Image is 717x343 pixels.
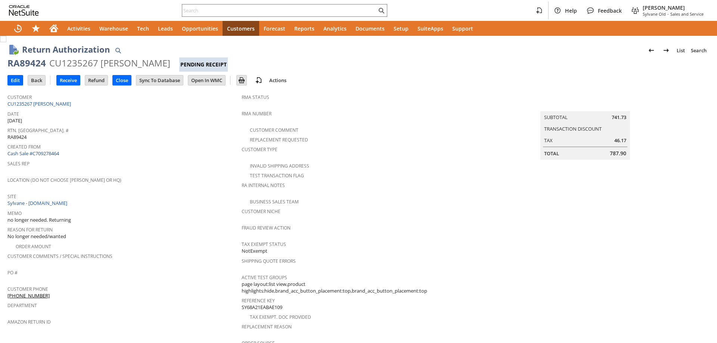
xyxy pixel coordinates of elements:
a: Total [544,150,559,157]
span: Help [565,7,577,14]
span: no longer needed. Returning [7,216,71,224]
a: Recent Records [9,21,27,36]
a: [PHONE_NUMBER] [7,292,50,299]
a: Replacement reason [242,324,292,330]
a: Sylvane - [DOMAIN_NAME] [7,200,69,206]
span: Warehouse [99,25,128,32]
input: Back [28,75,45,85]
div: RA89424 [7,57,46,69]
a: Memo [7,210,22,216]
a: Customer Comments / Special Instructions [7,253,112,259]
a: Amazon Return ID [7,319,51,325]
a: Subtotal [544,114,568,121]
span: Setup [394,25,409,32]
span: Reports [294,25,314,32]
span: [DATE] [7,117,22,124]
span: [PERSON_NAME] [643,4,704,11]
span: Activities [67,25,90,32]
a: Shipping Quote Errors [242,258,296,264]
span: Sylvane Old [643,11,666,17]
span: 787.90 [610,150,626,157]
a: Created From [7,144,41,150]
a: Customer Phone [7,286,48,292]
input: Sync To Database [136,75,183,85]
span: No longer needed/wanted [7,233,66,240]
a: Transaction Discount [544,125,602,132]
svg: Search [377,6,386,15]
input: Close [113,75,131,85]
span: Support [452,25,473,32]
img: add-record.svg [254,76,263,85]
a: Actions [266,77,289,84]
a: Setup [389,21,413,36]
svg: Home [49,24,58,33]
svg: Shortcuts [31,24,40,33]
div: Pending Receipt [179,57,228,72]
a: Customer [7,94,32,100]
input: Edit [8,75,23,85]
img: Print [237,76,246,85]
a: List [674,44,688,56]
a: Customer Type [242,146,277,153]
span: NotExempt [242,247,267,255]
a: Tax Exempt. Doc Provided [250,314,311,320]
span: SuiteApps [418,25,443,32]
a: Rtn. [GEOGRAPHIC_DATA]. # [7,127,69,134]
a: Cash Sale #C709278464 [7,150,59,157]
svg: logo [9,5,39,16]
a: Home [45,21,63,36]
span: SY68A21EABAE109 [242,304,282,311]
a: Warehouse [95,21,133,36]
input: Open In WMC [188,75,225,85]
a: Reports [290,21,319,36]
a: Customer Comment [250,127,298,133]
a: Test Transaction Flag [250,172,304,179]
a: Business Sales Team [250,199,299,205]
img: Quick Find [114,46,122,55]
span: Leads [158,25,173,32]
a: Activities [63,21,95,36]
a: Tax [544,137,553,144]
span: Analytics [323,25,347,32]
a: CU1235267 [PERSON_NAME] [7,100,73,107]
span: page layout:list view,product highlights:hide,brand_acc_button_placement:top,brand_acc_button_pla... [242,281,472,294]
a: Replacement Requested [250,137,308,143]
a: Sales Rep [7,160,30,167]
span: Customers [227,25,255,32]
a: Fraud Review Action [242,225,291,231]
a: Analytics [319,21,351,36]
div: Shortcuts [27,21,45,36]
a: Customers [223,21,259,36]
span: Sales and Service [670,11,704,17]
span: Feedback [598,7,622,14]
span: Opportunities [182,25,218,32]
a: Support [448,21,478,36]
span: RA89424 [7,134,27,141]
input: Refund [85,75,108,85]
a: RMA Number [242,110,271,117]
a: Forecast [259,21,290,36]
a: Active Test Groups [242,274,287,281]
a: Tech [133,21,153,36]
span: Documents [356,25,385,32]
span: Tech [137,25,149,32]
span: 46.17 [614,137,626,144]
a: PO # [7,269,18,276]
a: SuiteApps [413,21,448,36]
a: RA Internal Notes [242,182,285,188]
a: Tax Exempt Status [242,241,286,247]
input: Receive [57,75,80,85]
a: Documents [351,21,389,36]
a: RMA Status [242,94,269,100]
span: Forecast [264,25,285,32]
a: Order Amount [16,243,51,250]
a: Invalid Shipping Address [250,163,309,169]
a: Department [7,302,37,309]
div: CU1235267 [PERSON_NAME] [49,57,170,69]
a: Date [7,111,19,117]
a: Reference Key [242,297,275,304]
input: Search [182,6,377,15]
img: Next [662,46,671,55]
a: Opportunities [177,21,223,36]
a: Customer Niche [242,208,280,215]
